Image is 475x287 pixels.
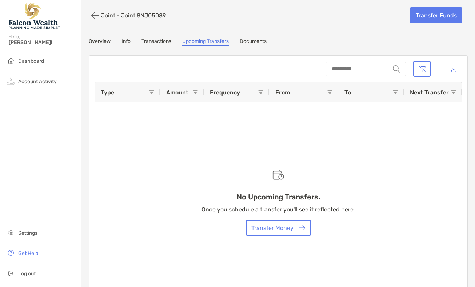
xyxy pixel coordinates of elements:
[7,77,15,85] img: activity icon
[246,220,311,236] button: Transfer Money
[240,38,267,46] a: Documents
[410,7,462,23] a: Transfer Funds
[9,39,77,45] span: [PERSON_NAME]!
[7,269,15,278] img: logout icon
[18,271,36,277] span: Log out
[201,205,355,214] p: Once you schedule a transfer you'll see it reflected here.
[7,248,15,257] img: get-help icon
[272,170,284,180] img: Empty state scheduled
[7,228,15,237] img: settings icon
[89,38,111,46] a: Overview
[299,225,305,231] img: button icon
[393,65,400,73] img: input icon
[18,230,37,236] span: Settings
[18,250,38,256] span: Get Help
[101,12,166,19] p: Joint - Joint 8NJ05089
[237,193,320,201] h3: No Upcoming Transfers.
[141,38,171,46] a: Transactions
[18,58,44,64] span: Dashboard
[413,61,431,77] button: Clear filters
[7,56,15,65] img: household icon
[121,38,131,46] a: Info
[182,38,229,46] a: Upcoming Transfers
[9,3,60,29] img: Falcon Wealth Planning Logo
[18,78,57,85] span: Account Activity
